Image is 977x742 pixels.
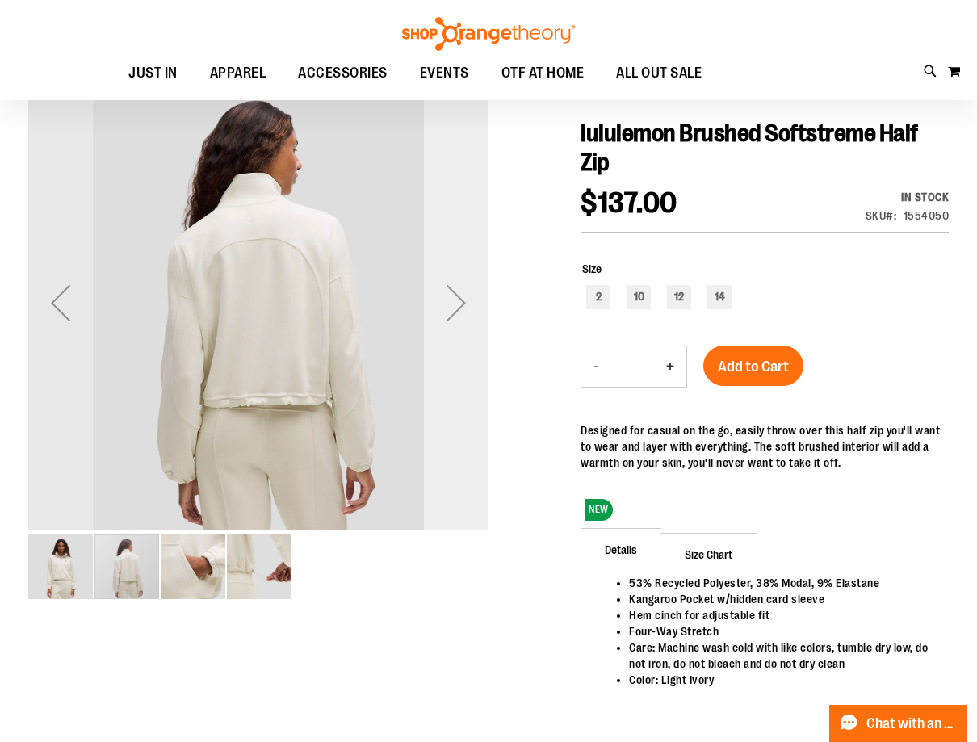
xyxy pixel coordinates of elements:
[629,575,933,591] li: 53% Recycled Polyester, 38% Modal, 9% Elastane
[707,285,732,309] div: 14
[227,533,291,601] div: image 4 of 4
[28,73,488,533] div: lululemon Brushed Softstrem Half Zip
[28,533,94,601] div: image 1 of 4
[627,285,651,309] div: 10
[28,73,488,601] div: carousel
[629,591,933,607] li: Kangaroo Pocket w/hidden card sleeve
[582,262,602,275] span: Size
[28,70,488,530] img: lululemon Brushed Softstrem Half Zip
[718,358,789,375] span: Add to Cart
[424,73,488,533] div: Next
[581,187,677,220] span: $137.00
[28,73,93,533] div: Previous
[829,705,968,742] button: Chat with an Expert
[581,528,661,570] span: Details
[866,189,950,205] div: Availability
[654,346,686,387] button: Increase product quantity
[581,422,949,471] div: Designed for casual on the go, easily throw over this half zip you'll want to wear and layer with...
[128,55,178,91] span: JUST IN
[94,533,161,601] div: image 2 of 4
[28,534,93,599] img: lululemon Brushed Softstrem Half Zip
[904,208,950,224] div: 1554050
[629,639,933,672] li: Care: Machine wash cold with like colors, tumble dry low, do not iron, do not bleach and do not d...
[586,285,610,309] div: 2
[501,55,585,91] span: OTF AT HOME
[703,346,803,386] button: Add to Cart
[210,55,266,91] span: APPAREL
[660,533,757,575] span: Size Chart
[227,534,291,599] img: lululemon Brushed Softstrem Half Zip
[616,55,702,91] span: ALL OUT SALE
[298,55,388,91] span: ACCESSORIES
[866,716,958,732] span: Chat with an Expert
[629,623,933,639] li: Four-Way Stretch
[585,499,613,521] span: NEW
[420,55,469,91] span: EVENTS
[629,607,933,623] li: Hem cinch for adjustable fit
[866,189,950,205] div: In stock
[610,347,654,386] input: Product quantity
[161,534,225,599] img: lululemon Brushed Softstrem Half Zip
[667,285,691,309] div: 12
[629,672,933,688] li: Color: Light Ivory
[581,119,918,176] span: lululemon Brushed Softstreme Half Zip
[866,209,897,222] strong: SKU
[161,533,227,601] div: image 3 of 4
[400,17,577,51] img: Shop Orangetheory
[581,346,610,387] button: Decrease product quantity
